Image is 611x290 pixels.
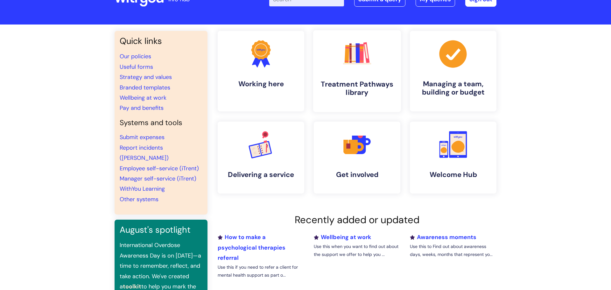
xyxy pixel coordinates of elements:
[120,36,202,46] h3: Quick links
[120,225,202,235] h3: August's spotlight
[120,63,153,71] a: Useful forms
[120,165,199,172] a: Employee self-service (iTrent)
[223,80,299,88] h4: Working here
[218,263,304,279] p: Use this if you need to refer a client for mental health support as part o...
[314,243,400,258] p: Use this when you want to find out about the support we offer to help you ...
[120,118,202,127] h4: Systems and tools
[410,122,496,194] a: Welcome Hub
[318,80,396,97] h4: Treatment Pathways library
[120,94,166,102] a: Wellbeing at work
[120,195,158,203] a: Other systems
[415,80,491,97] h4: Managing a team, building or budget
[319,171,395,179] h4: Get involved
[415,171,491,179] h4: Welcome Hub
[120,84,170,91] a: Branded templates
[120,185,165,193] a: WithYou Learning
[120,53,151,60] a: Our policies
[410,31,496,111] a: Managing a team, building or budget
[120,73,172,81] a: Strategy and values
[313,30,401,112] a: Treatment Pathways library
[314,122,400,194] a: Get involved
[218,233,285,262] a: How to make a psychological therapies referral
[218,122,304,194] a: Delivering a service
[410,233,476,241] a: Awareness moments
[120,175,196,182] a: Manager self-service (iTrent)
[223,171,299,179] h4: Delivering a service
[120,144,169,162] a: Report incidents ([PERSON_NAME])
[314,233,371,241] a: Wellbeing at work
[410,243,496,258] p: Use this to Find out about awareness days, weeks, months that represent yo...
[120,133,165,141] a: Submit expenses
[120,104,164,112] a: Pay and benefits
[218,214,496,226] h2: Recently added or updated
[218,31,304,111] a: Working here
